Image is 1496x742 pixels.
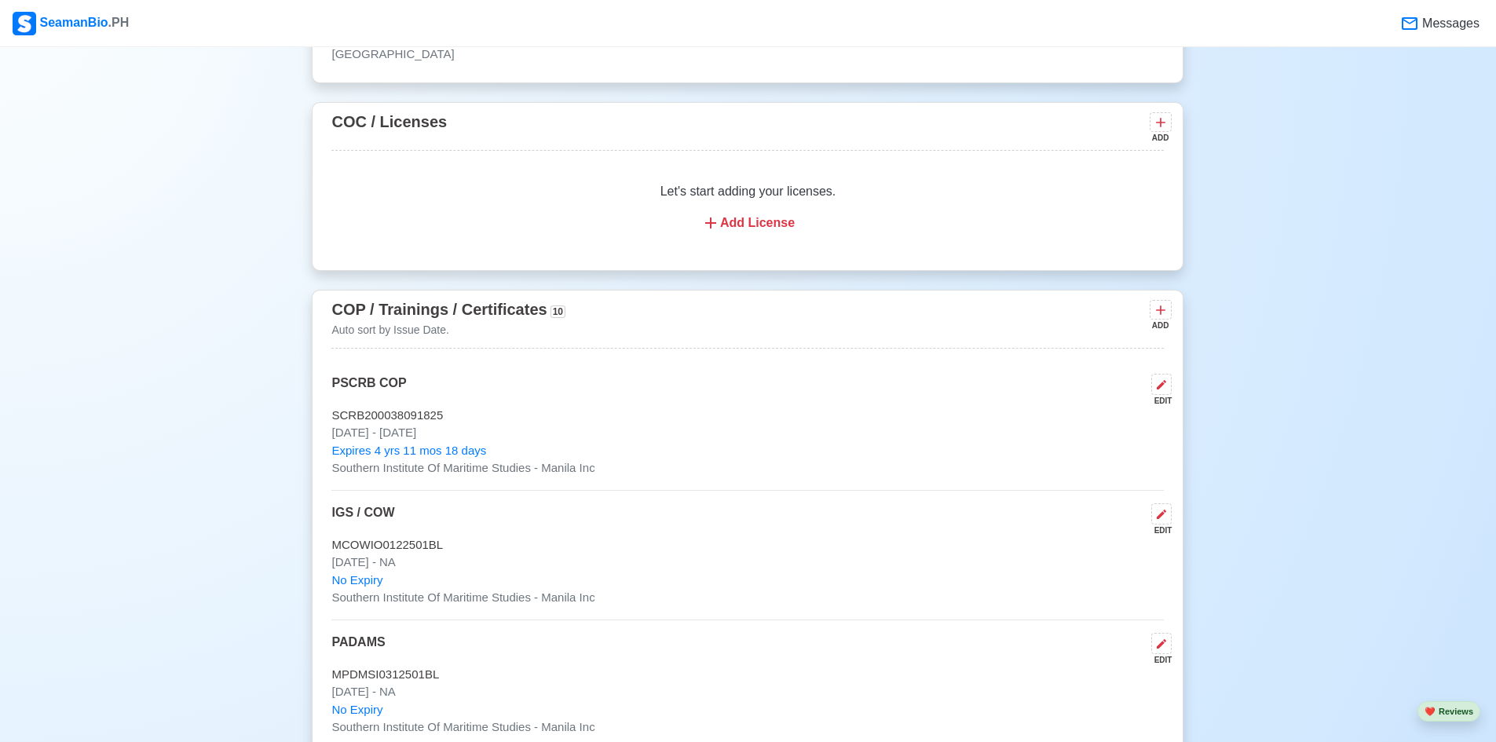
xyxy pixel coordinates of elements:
p: PADAMS [331,633,385,666]
span: No Expiry [331,572,382,590]
p: Auto sort by Issue Date. [331,322,565,338]
img: Logo [13,12,36,35]
div: ADD [1150,320,1169,331]
span: 10 [550,305,565,318]
span: .PH [108,16,130,29]
span: heart [1425,707,1436,716]
p: [DATE] - [DATE] [331,424,1164,442]
p: [GEOGRAPHIC_DATA] [331,46,1164,64]
p: [DATE] - NA [331,683,1164,701]
p: Southern Institute Of Maritime Studies - Manila Inc [331,718,1164,737]
div: ADD [1150,132,1169,144]
div: Add License [350,214,1145,232]
p: Let's start adding your licenses. [350,182,1145,201]
p: MCOWIO0122501BL [331,536,1164,554]
div: SeamanBio [13,12,129,35]
p: SCRB200038091825 [331,407,1164,425]
span: Messages [1419,14,1480,33]
p: [DATE] - NA [331,554,1164,572]
p: Southern Institute Of Maritime Studies - Manila Inc [331,459,1164,477]
p: PSCRB COP [331,374,406,407]
div: EDIT [1145,395,1172,407]
p: MPDMSI0312501BL [331,666,1164,684]
div: EDIT [1145,525,1172,536]
span: COP / Trainings / Certificates [331,301,547,318]
span: COC / Licenses [331,113,447,130]
p: IGS / COW [331,503,394,536]
span: No Expiry [331,701,382,719]
button: heartReviews [1417,701,1480,722]
p: Southern Institute Of Maritime Studies - Manila Inc [331,589,1164,607]
div: EDIT [1145,654,1172,666]
span: Expires 4 yrs 11 mos 18 days [331,442,486,460]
